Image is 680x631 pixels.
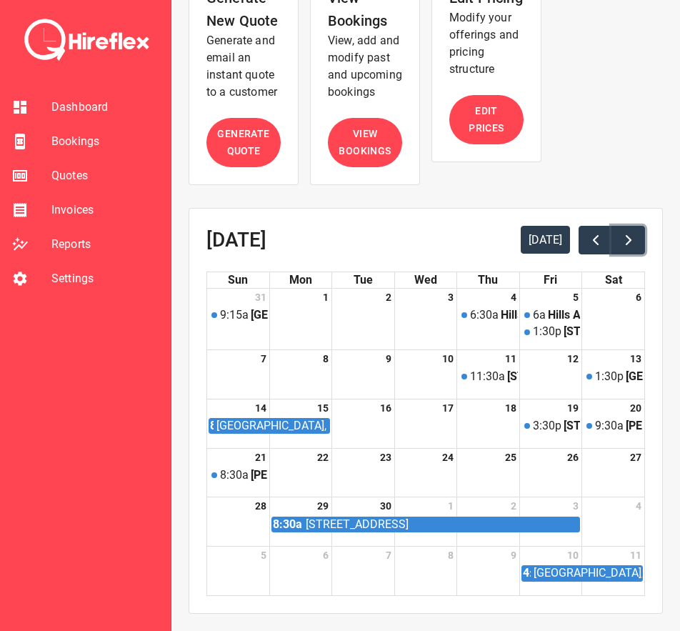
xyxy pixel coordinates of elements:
a: September 4, 2025 [508,289,519,306]
a: September 2, 2025 [383,289,394,306]
a: September 30, 2025 [377,497,394,515]
button: Next month [611,226,645,254]
a: September 9, 2025 [383,350,394,367]
div: 9:15a [220,309,249,322]
a: September 5, 2025 [570,289,581,306]
a: Thursday [475,272,501,288]
a: Sunday [225,272,251,288]
div: 6:30a [470,309,499,322]
a: August 31, 2025 [252,289,269,306]
a: October 6, 2025 [320,547,331,564]
span: Invoices [51,202,159,219]
div: 8:30a [272,517,303,532]
td: September 27, 2025 [582,448,644,497]
a: September 17, 2025 [439,399,456,417]
td: September 21, 2025 [207,448,269,497]
a: September 7, 2025 [258,350,269,367]
a: September 11, 2025 [502,350,519,367]
div: 9:30a [595,419,624,432]
td: October 8, 2025 [394,547,456,595]
div: [GEOGRAPHIC_DATA], [GEOGRAPHIC_DATA], [GEOGRAPHIC_DATA] [251,309,268,322]
div: [STREET_ADDRESS] [305,517,409,532]
a: September 24, 2025 [439,449,456,466]
td: September 7, 2025 [207,350,269,399]
span: View Bookings [339,125,391,160]
a: Friday [541,272,560,288]
a: October 7, 2025 [383,547,394,564]
a: September 29, 2025 [314,497,331,515]
td: September 10, 2025 [394,350,456,399]
a: September 19, 2025 [564,399,581,417]
a: October 1, 2025 [445,497,456,515]
a: September 20, 2025 [627,399,644,417]
span: Bookings [51,133,159,150]
div: 4:30p [522,566,531,580]
td: September 1, 2025 [269,289,331,350]
td: September 15, 2025 [269,399,331,448]
span: Edit Prices [464,102,509,137]
div: 3:30p [533,419,561,432]
td: September 24, 2025 [394,448,456,497]
td: September 3, 2025 [394,289,456,350]
td: October 4, 2025 [582,497,644,547]
td: September 14, 2025 [207,399,269,448]
a: September 12, 2025 [564,350,581,367]
a: September 6, 2025 [633,289,644,306]
span: Quotes [51,167,159,184]
a: October 4, 2025 [633,497,644,515]
div: 8a [209,419,214,433]
a: Saturday [602,272,625,288]
a: September 1, 2025 [320,289,331,306]
td: September 5, 2025 [519,289,581,350]
button: Previous month [579,226,612,254]
td: September 25, 2025 [457,448,519,497]
div: [GEOGRAPHIC_DATA] [GEOGRAPHIC_DATA], [PERSON_NAME][GEOGRAPHIC_DATA], [GEOGRAPHIC_DATA] [626,370,643,383]
a: October 8, 2025 [445,547,456,564]
td: September 9, 2025 [332,350,394,399]
button: [DATE] [521,226,571,254]
td: September 22, 2025 [269,448,331,497]
div: [STREET_ADDRESS][PERSON_NAME] [507,370,517,383]
div: Hills [DEMOGRAPHIC_DATA][GEOGRAPHIC_DATA] [PERSON_NAME][GEOGRAPHIC_DATA], [GEOGRAPHIC_DATA] [501,309,517,322]
div: 6a [533,309,546,322]
div: 11:30a [470,370,505,383]
td: September 6, 2025 [582,289,644,350]
div: Hills Adventist College - [GEOGRAPHIC_DATA], [GEOGRAPHIC_DATA] [548,309,580,322]
td: October 2, 2025 [457,497,519,547]
a: September 14, 2025 [252,399,269,417]
td: September 11, 2025 [457,350,519,399]
a: September 27, 2025 [627,449,644,466]
p: View, add and modify past and upcoming bookings [328,32,402,101]
p: Generate and email an instant quote to a customer [206,32,281,101]
a: September 10, 2025 [439,350,456,367]
td: September 29, 2025 [269,497,331,547]
a: October 11, 2025 [627,547,644,564]
div: [PERSON_NAME] Reserve, [GEOGRAPHIC_DATA], [GEOGRAPHIC_DATA], [GEOGRAPHIC_DATA] [251,469,268,482]
span: Settings [51,270,159,287]
div: 1:30p [595,370,624,383]
a: September 28, 2025 [252,497,269,515]
td: September 12, 2025 [519,350,581,399]
a: October 9, 2025 [508,547,519,564]
a: September 22, 2025 [314,449,331,466]
a: October 10, 2025 [564,547,581,564]
a: September 21, 2025 [252,449,269,466]
a: September 18, 2025 [502,399,519,417]
td: October 11, 2025 [582,547,644,595]
div: [STREET_ADDRESS] [564,325,580,338]
div: [GEOGRAPHIC_DATA], [GEOGRAPHIC_DATA], [GEOGRAPHIC_DATA], [GEOGRAPHIC_DATA] [533,566,642,580]
a: September 26, 2025 [564,449,581,466]
div: [GEOGRAPHIC_DATA], [PERSON_NAME][GEOGRAPHIC_DATA], [GEOGRAPHIC_DATA], [GEOGRAPHIC_DATA] [216,419,330,433]
td: September 23, 2025 [332,448,394,497]
a: September 8, 2025 [320,350,331,367]
td: October 1, 2025 [394,497,456,547]
td: September 2, 2025 [332,289,394,350]
td: October 6, 2025 [269,547,331,595]
div: [STREET_ADDRESS][PERSON_NAME] [564,419,580,432]
a: October 3, 2025 [570,497,581,515]
td: October 9, 2025 [457,547,519,595]
a: September 16, 2025 [377,399,394,417]
a: September 13, 2025 [627,350,644,367]
a: September 23, 2025 [377,449,394,466]
td: October 7, 2025 [332,547,394,595]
